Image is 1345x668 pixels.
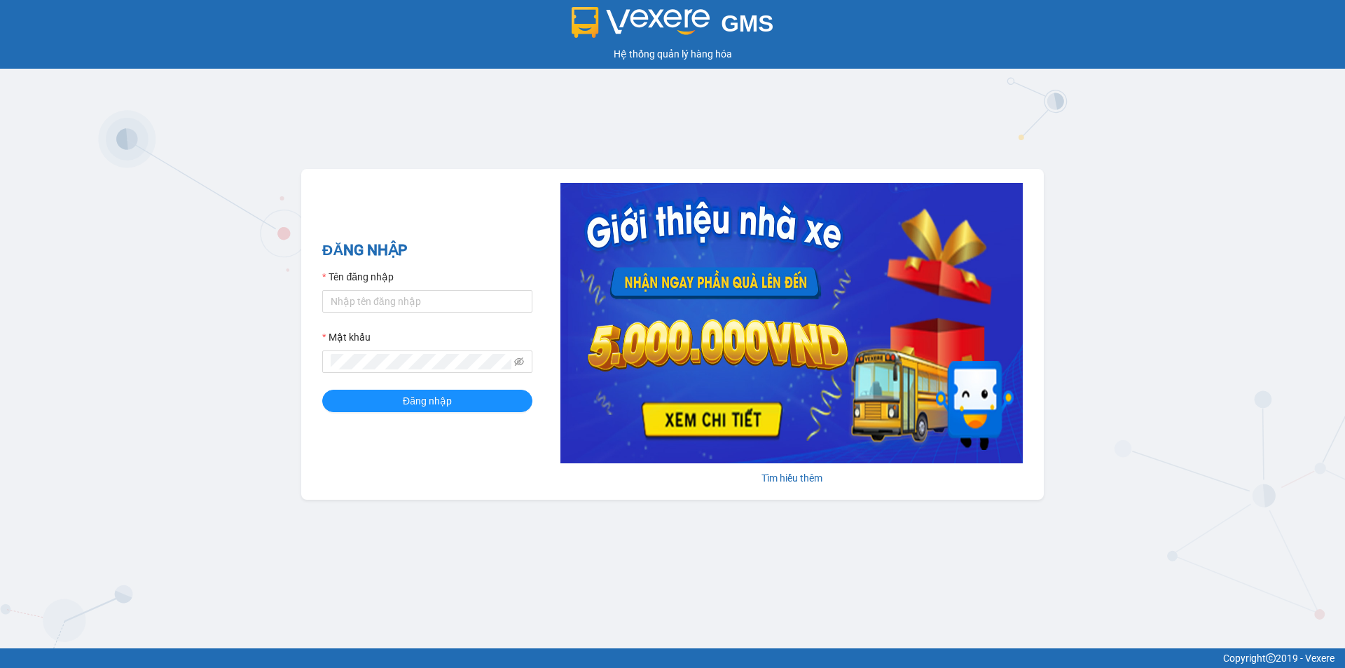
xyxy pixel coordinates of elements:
img: logo 2 [572,7,710,38]
div: Hệ thống quản lý hàng hóa [4,46,1341,62]
label: Mật khẩu [322,329,371,345]
label: Tên đăng nhập [322,269,394,285]
input: Mật khẩu [331,354,511,369]
a: GMS [572,21,774,32]
span: GMS [721,11,773,36]
div: Tìm hiểu thêm [560,470,1023,486]
input: Tên đăng nhập [322,290,532,313]
img: banner-0 [560,183,1023,463]
h2: ĐĂNG NHẬP [322,239,532,262]
span: copyright [1266,653,1276,663]
span: eye-invisible [514,357,524,367]
span: Đăng nhập [403,393,452,409]
div: Copyright 2019 - Vexere [11,650,1334,666]
button: Đăng nhập [322,390,532,412]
